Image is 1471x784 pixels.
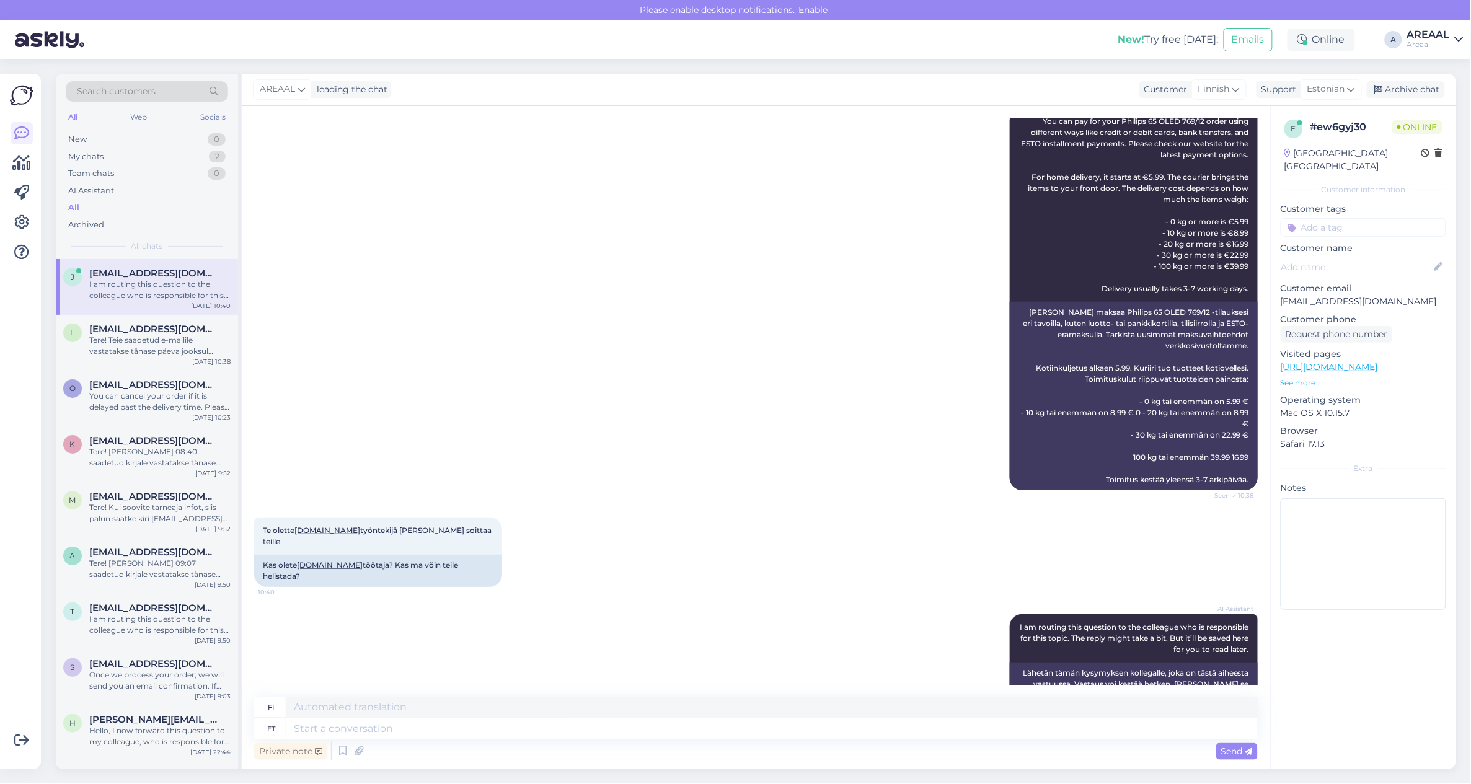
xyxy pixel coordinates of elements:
[192,357,231,366] div: [DATE] 10:38
[89,614,231,636] div: I am routing this question to the colleague who is responsible for this topic. The reply might ta...
[294,526,360,535] a: [DOMAIN_NAME]
[68,219,104,231] div: Archived
[1281,313,1446,326] p: Customer phone
[1284,147,1421,173] div: [GEOGRAPHIC_DATA], [GEOGRAPHIC_DATA]
[208,133,226,146] div: 0
[89,435,218,446] span: ktlin5@yahoo.com
[1281,242,1446,255] p: Customer name
[195,692,231,701] div: [DATE] 9:03
[1281,295,1446,308] p: [EMAIL_ADDRESS][DOMAIN_NAME]
[1288,29,1355,51] div: Online
[89,558,231,580] div: Tere! [PERSON_NAME] 09:07 saadetud kirjale vastatakse tänase päeva jooksul.
[69,718,76,728] span: h
[254,743,327,760] div: Private note
[1310,120,1392,134] div: # ew6gyj30
[68,201,79,214] div: All
[131,240,163,252] span: All chats
[71,272,74,281] span: j
[795,4,831,15] span: Enable
[1224,28,1273,51] button: Emails
[1221,746,1253,757] span: Send
[1020,622,1251,654] span: I am routing this question to the colleague who is responsible for this topic. The reply might ta...
[209,151,226,163] div: 2
[1281,361,1378,372] a: [URL][DOMAIN_NAME]
[258,588,304,597] span: 10:40
[1281,282,1446,295] p: Customer email
[1281,203,1446,216] p: Customer tags
[195,524,231,534] div: [DATE] 9:52
[1208,604,1254,614] span: AI Assistant
[1281,463,1446,474] div: Extra
[1208,491,1254,500] span: Seen ✓ 10:38
[10,84,33,107] img: Askly Logo
[89,602,218,614] span: tiiduullar@gmail.com
[1281,260,1432,274] input: Add name
[195,469,231,478] div: [DATE] 9:52
[195,580,231,589] div: [DATE] 9:50
[1281,394,1446,407] p: Operating system
[260,82,295,96] span: AREAAL
[1281,326,1393,343] div: Request phone number
[263,526,493,546] span: Te olette työntekijä [PERSON_NAME] soittaa teille
[89,390,231,413] div: You can cancel your order if it is delayed past the delivery time. Please email us at our info em...
[1281,407,1446,420] p: Mac OS X 10.15.7
[89,669,231,692] div: Once we process your order, we will send you an email confirmation. If you don't get an update in...
[89,658,218,669] span: shukurovumid859@gmail.com
[1281,184,1446,195] div: Customer information
[1010,663,1258,706] div: Lähetän tämän kysymyksen kollegalle, joka on tästä aiheesta vastuussa. Vastaus voi kestää hetken....
[1139,83,1188,96] div: Customer
[89,268,218,279] span: jarmo.autio70@gmail.com
[89,547,218,558] span: anpilogova9797@mail.ru
[1281,425,1446,438] p: Browser
[1392,120,1442,134] span: Online
[89,725,231,747] div: Hello, I now forward this question to my colleague, who is responsible for this. The reply will b...
[89,379,218,390] span: oolga6525@gmail.com
[70,439,76,449] span: k
[1281,348,1446,361] p: Visited pages
[1291,124,1296,133] span: e
[1307,82,1345,96] span: Estonian
[1118,32,1219,47] div: Try free [DATE]:
[1010,302,1258,490] div: [PERSON_NAME] maksaa Philips 65 OLED 769/12 -tilauksesi eri tavoilla, kuten luotto- tai pankkikor...
[128,109,150,125] div: Web
[71,663,75,672] span: s
[89,335,231,357] div: Tere! Teie saadetud e-mailile vastatakse tänase päeva jooksul infoga.
[254,555,502,587] div: Kas olete töötaja? Kas ma võin teile helistada?
[1281,438,1446,451] p: Safari 17.13
[77,85,156,98] span: Search customers
[71,328,75,337] span: l
[89,446,231,469] div: Tere! [PERSON_NAME] 08:40 saadetud kirjale vastatakse tänase päeva jooksul.
[89,502,231,524] div: Tere! Kui soovite tarneaja infot, siis palun saatke kiri [EMAIL_ADDRESS][DOMAIN_NAME]
[192,413,231,422] div: [DATE] 10:23
[68,167,114,180] div: Team chats
[89,491,218,502] span: mets.eleri@gmail.com
[1385,31,1402,48] div: A
[68,133,87,146] div: New
[89,714,218,725] span: helen.ilumae@gmail.com
[66,109,80,125] div: All
[70,551,76,560] span: a
[312,83,387,96] div: leading the chat
[69,384,76,393] span: o
[89,324,218,335] span: lklova123@gmail.com
[1257,83,1297,96] div: Support
[69,495,76,504] span: m
[1198,82,1230,96] span: Finnish
[1407,40,1450,50] div: Areaal
[1281,377,1446,389] p: See more ...
[1118,33,1145,45] b: New!
[89,279,231,301] div: I am routing this question to the colleague who is responsible for this topic. The reply might ta...
[71,607,75,616] span: t
[268,697,275,718] div: fi
[1281,482,1446,495] p: Notes
[1367,81,1445,98] div: Archive chat
[297,560,363,570] a: [DOMAIN_NAME]
[195,636,231,645] div: [DATE] 9:50
[1407,30,1464,50] a: AREAALAreaal
[208,167,226,180] div: 0
[68,185,114,197] div: AI Assistant
[191,301,231,311] div: [DATE] 10:40
[190,747,231,757] div: [DATE] 22:44
[267,718,275,739] div: et
[68,151,104,163] div: My chats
